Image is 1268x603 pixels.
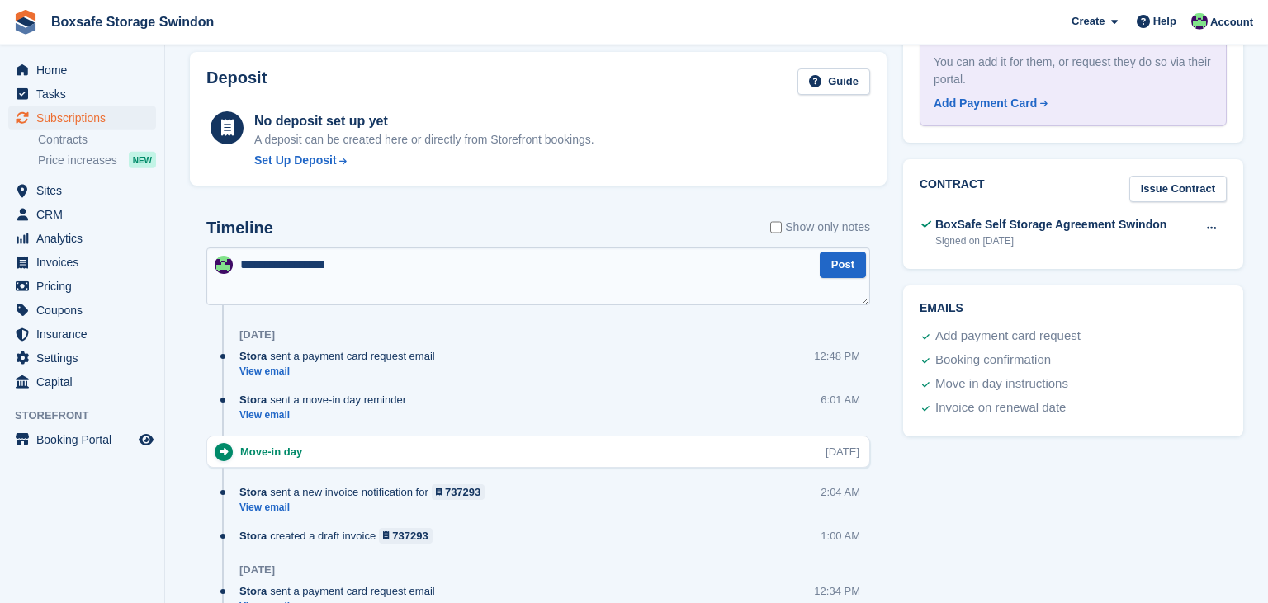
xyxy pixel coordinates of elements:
label: Show only notes [770,219,870,236]
div: sent a payment card request email [239,583,443,599]
span: CRM [36,203,135,226]
a: menu [8,227,156,250]
input: Show only notes [770,219,782,236]
a: View email [239,501,493,515]
div: Invoice on renewal date [935,398,1066,418]
a: menu [8,179,156,202]
div: Signed on [DATE] [935,233,1166,248]
span: Coupons [36,299,135,322]
a: View email [239,408,414,422]
span: Booking Portal [36,428,135,451]
img: Kim Virabi [1191,13,1208,30]
p: A deposit can be created here or directly from Storefront bookings. [254,131,594,148]
div: [DATE] [826,444,859,459]
span: Sites [36,179,135,202]
span: Help [1153,13,1176,30]
a: 737293 [432,484,485,500]
a: Contracts [38,132,156,148]
span: Stora [239,348,267,364]
span: Settings [36,346,135,370]
a: Preview store [136,430,156,450]
div: 1:00 AM [821,528,860,544]
a: menu [8,59,156,82]
div: Add payment card request [935,327,1081,346]
div: You can add it for them, or request they do so via their portal. [934,54,1213,88]
span: Stora [239,583,267,599]
h2: Deposit [206,68,267,96]
span: Pricing [36,275,135,298]
div: Add Payment Card [934,95,1037,112]
span: Invoices [36,251,135,274]
a: menu [8,323,156,346]
span: Subscriptions [36,106,135,130]
span: Create [1072,13,1105,30]
div: 2:04 AM [821,484,860,500]
a: menu [8,275,156,298]
img: stora-icon-8386f47178a22dfd0bd8f6a31ec36ba5ce8667c1dd55bd0f319d3a0aa187defe.svg [13,10,38,35]
span: Tasks [36,82,135,106]
span: Home [36,59,135,82]
span: Analytics [36,227,135,250]
div: Move-in day [240,444,310,459]
a: Set Up Deposit [254,152,594,169]
div: [DATE] [239,328,275,342]
div: Booking confirmation [935,351,1051,370]
div: No deposit set up yet [254,111,594,131]
div: 737293 [445,484,480,500]
div: sent a payment card request email [239,348,443,364]
a: 737293 [379,528,433,544]
span: Price increases [38,153,117,168]
a: menu [8,299,156,322]
a: menu [8,82,156,106]
div: BoxSafe Self Storage Agreement Swindon [935,216,1166,233]
a: Guide [797,68,870,96]
div: created a draft invoice [239,528,441,544]
a: menu [8,203,156,226]
img: Kim Virabi [215,256,233,274]
div: Move in day instructions [935,375,1068,394]
div: sent a new invoice notification for [239,484,493,500]
a: Issue Contract [1129,176,1227,203]
span: Stora [239,484,267,500]
button: Post [820,252,866,279]
span: Account [1210,14,1253,31]
span: Storefront [15,407,164,424]
a: Boxsafe Storage Swindon [45,8,220,35]
a: View email [239,365,443,379]
a: menu [8,428,156,451]
h2: Timeline [206,219,273,238]
span: Insurance [36,323,135,346]
h2: Contract [920,176,985,203]
div: NEW [129,152,156,168]
a: Price increases NEW [38,151,156,169]
span: Stora [239,392,267,407]
a: menu [8,251,156,274]
span: Capital [36,370,135,393]
span: Stora [239,528,267,544]
a: Add Payment Card [934,95,1206,112]
h2: Emails [920,302,1227,315]
a: menu [8,370,156,393]
a: menu [8,106,156,130]
div: 737293 [392,528,428,544]
div: 6:01 AM [821,392,860,407]
div: [DATE] [239,563,275,577]
a: menu [8,346,156,370]
div: Set Up Deposit [254,152,337,169]
div: 12:34 PM [814,583,860,599]
div: 12:48 PM [814,348,860,364]
div: sent a move-in day reminder [239,392,414,407]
